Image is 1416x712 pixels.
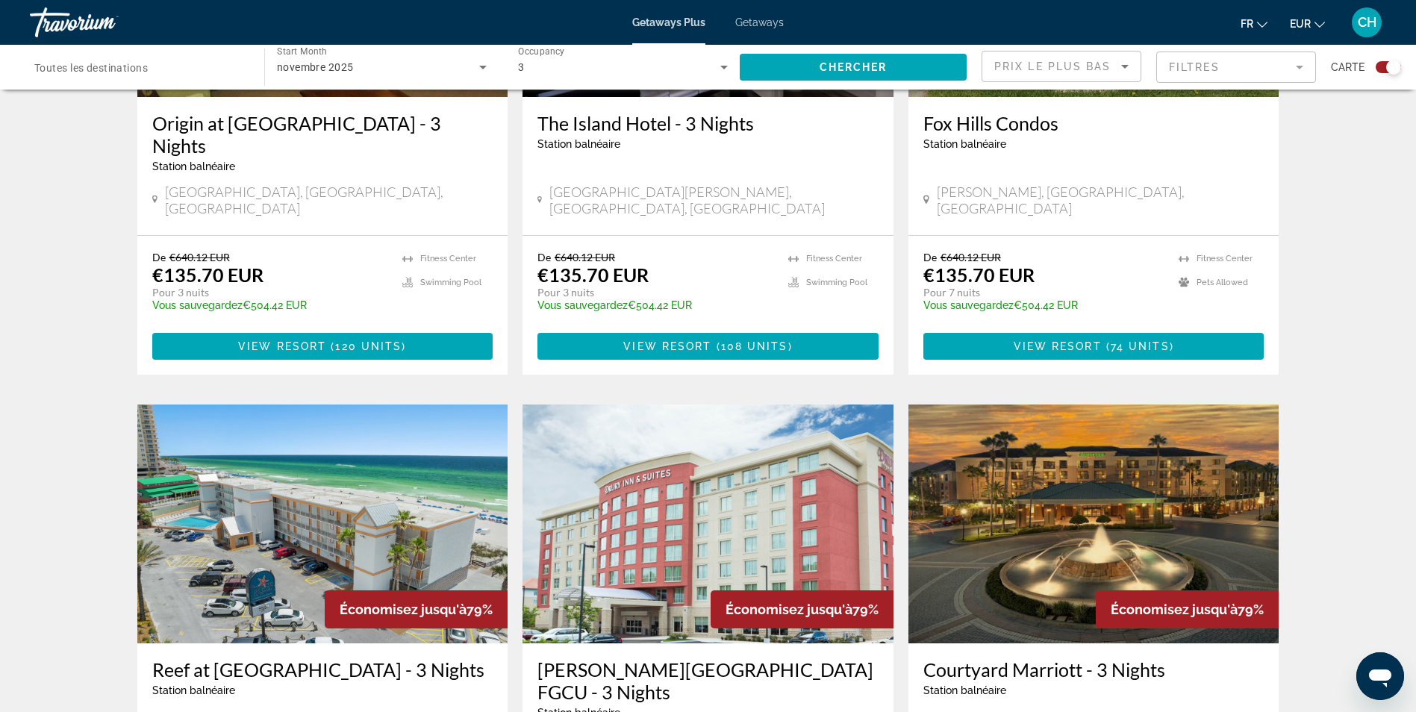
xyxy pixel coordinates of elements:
span: Pets Allowed [1197,278,1248,287]
a: [PERSON_NAME][GEOGRAPHIC_DATA] FGCU - 3 Nights [537,658,879,703]
button: User Menu [1347,7,1386,38]
span: 74 units [1111,340,1170,352]
span: 120 units [335,340,402,352]
span: Économisez jusqu'à [340,602,467,617]
div: 79% [1096,590,1279,628]
p: €135.70 EUR [152,263,263,286]
span: Start Month [277,46,327,57]
span: View Resort [238,340,326,352]
a: Getaways Plus [632,16,705,28]
p: Pour 7 nuits [923,286,1164,299]
span: Économisez jusqu'à [726,602,852,617]
span: [GEOGRAPHIC_DATA][PERSON_NAME], [GEOGRAPHIC_DATA], [GEOGRAPHIC_DATA] [549,184,878,216]
a: Origin at [GEOGRAPHIC_DATA] - 3 Nights [152,112,493,157]
button: View Resort(108 units) [537,333,879,360]
a: The Island Hotel - 3 Nights [537,112,879,134]
span: Vous sauvegardez [152,299,243,311]
span: Station balnéaire [152,684,235,696]
span: De [152,251,166,263]
a: Getaways [735,16,784,28]
span: Vous sauvegardez [537,299,628,311]
span: [GEOGRAPHIC_DATA], [GEOGRAPHIC_DATA], [GEOGRAPHIC_DATA] [165,184,493,216]
p: €504.42 EUR [537,299,773,311]
span: Swimming Pool [806,278,867,287]
span: ( ) [326,340,406,352]
div: 79% [711,590,893,628]
div: 79% [325,590,508,628]
span: Vous sauvegardez [923,299,1014,311]
span: novembre 2025 [277,61,354,73]
span: CH [1358,15,1376,30]
span: De [923,251,937,263]
button: View Resort(120 units) [152,333,493,360]
span: €640.12 EUR [169,251,230,263]
span: Fitness Center [806,254,862,263]
img: RX48E01X.jpg [137,405,508,643]
button: Change currency [1290,13,1325,34]
img: S267E01X.jpg [523,405,893,643]
span: EUR [1290,18,1311,30]
span: Économisez jusqu'à [1111,602,1238,617]
button: View Resort(74 units) [923,333,1264,360]
button: Change language [1241,13,1267,34]
p: Pour 3 nuits [537,286,773,299]
span: ( ) [1102,340,1174,352]
span: €640.12 EUR [555,251,615,263]
span: Station balnéaire [537,138,620,150]
span: De [537,251,551,263]
span: Occupancy [518,46,565,57]
span: 108 units [721,340,788,352]
img: RR21E01X.jpg [908,405,1279,643]
span: [PERSON_NAME], [GEOGRAPHIC_DATA], [GEOGRAPHIC_DATA] [937,184,1264,216]
span: Station balnéaire [923,684,1006,696]
span: 3 [518,61,524,73]
p: €504.42 EUR [923,299,1164,311]
span: Station balnéaire [152,160,235,172]
mat-select: Sort by [994,57,1129,75]
span: Fitness Center [1197,254,1253,263]
button: Chercher [740,54,967,81]
a: Fox Hills Condos [923,112,1264,134]
p: €504.42 EUR [152,299,388,311]
button: Filter [1156,51,1316,84]
span: Toutes les destinations [34,62,148,74]
span: Station balnéaire [923,138,1006,150]
a: Travorium [30,3,179,42]
span: fr [1241,18,1253,30]
p: €135.70 EUR [923,263,1035,286]
span: View Resort [1014,340,1102,352]
iframe: Bouton de lancement de la fenêtre de messagerie [1356,652,1404,700]
span: ( ) [711,340,792,352]
span: Swimming Pool [420,278,481,287]
p: €135.70 EUR [537,263,649,286]
span: Carte [1331,57,1364,78]
span: Chercher [820,61,888,73]
span: €640.12 EUR [941,251,1001,263]
a: Reef at [GEOGRAPHIC_DATA] - 3 Nights [152,658,493,681]
span: View Resort [623,340,711,352]
a: Courtyard Marriott - 3 Nights [923,658,1264,681]
span: Prix ​​le plus bas [994,60,1111,72]
p: Pour 3 nuits [152,286,388,299]
span: Fitness Center [420,254,476,263]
